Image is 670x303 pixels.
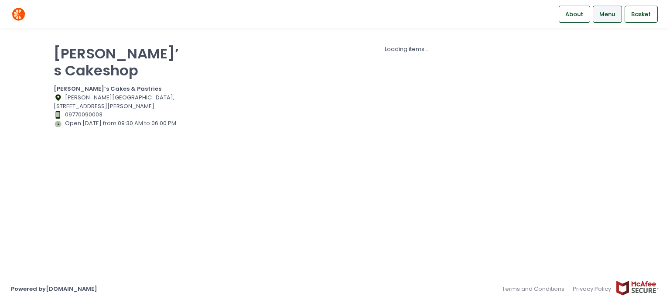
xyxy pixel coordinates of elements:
span: About [565,10,583,19]
div: 09770090003 [54,110,186,119]
a: About [559,6,590,22]
a: Privacy Policy [569,280,616,297]
a: Terms and Conditions [502,280,569,297]
b: [PERSON_NAME]’s Cakes & Pastries [54,85,161,93]
div: Loading items... [197,45,616,54]
div: [PERSON_NAME][GEOGRAPHIC_DATA], [STREET_ADDRESS][PERSON_NAME] [54,93,186,111]
span: Menu [599,10,615,19]
span: Basket [631,10,651,19]
a: Powered by[DOMAIN_NAME] [11,285,97,293]
a: Menu [593,6,622,22]
img: mcafee-secure [615,280,659,296]
div: Open [DATE] from 09:30 AM to 06:00 PM [54,119,186,137]
p: [PERSON_NAME]’s Cakeshop [54,45,186,79]
img: logo [11,7,26,22]
button: see store hours [54,128,103,138]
